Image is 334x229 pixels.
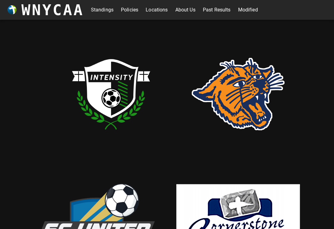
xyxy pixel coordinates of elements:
[7,5,17,15] img: wnycaaBall.png
[21,1,84,19] h3: WNYCAA
[91,5,113,15] a: Standings
[49,32,173,156] img: intensity.png
[192,58,285,130] img: rsd.png
[175,5,195,15] a: About Us
[146,5,168,15] a: Locations
[203,5,231,15] a: Past Results
[121,5,138,15] a: Policies
[238,5,258,15] a: Modified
